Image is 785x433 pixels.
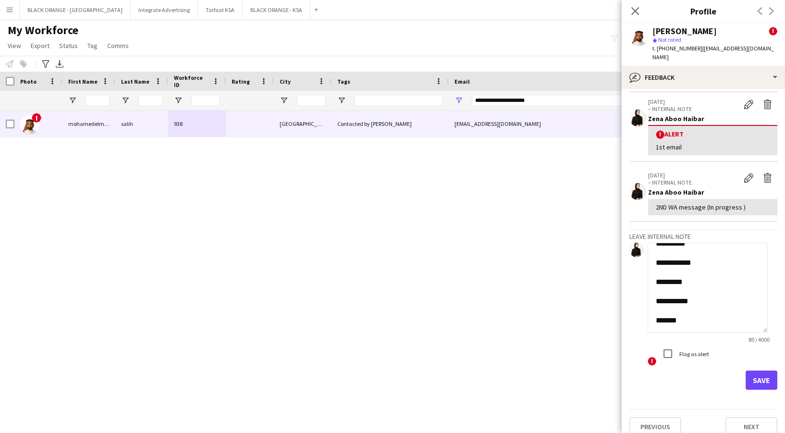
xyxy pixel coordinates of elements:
[648,357,656,366] span: !
[4,39,25,52] a: View
[131,0,198,19] button: Integrate Advertising
[652,45,702,52] span: t. [PHONE_NUMBER]
[8,23,78,37] span: My Workforce
[20,115,39,135] img: mohamedelmubarak salih
[40,58,51,70] app-action-btn: Advanced filters
[31,41,49,50] span: Export
[769,27,777,36] span: !
[355,95,443,106] input: Tags Filter Input
[297,95,326,106] input: City Filter Input
[648,98,739,105] p: [DATE]
[280,78,291,85] span: City
[20,78,37,85] span: Photo
[648,114,777,123] div: Zena Aboo Haibar
[32,113,41,123] span: !
[652,27,717,36] div: [PERSON_NAME]
[87,41,98,50] span: Tag
[138,95,162,106] input: Last Name Filter Input
[622,5,785,17] h3: Profile
[658,36,681,43] span: Not rated
[648,188,777,197] div: Zena Aboo Haibar
[68,78,98,85] span: First Name
[121,78,149,85] span: Last Name
[677,350,709,358] label: Flag as alert
[191,95,220,106] input: Workforce ID Filter Input
[198,0,243,19] button: Tarfaat KSA
[331,111,449,137] div: Contacted by [PERSON_NAME]
[62,111,115,137] div: mohamedelmubarak
[174,96,183,105] button: Open Filter Menu
[86,95,110,106] input: First Name Filter Input
[121,96,130,105] button: Open Filter Menu
[232,78,250,85] span: Rating
[741,336,777,343] span: 80 / 4000
[656,130,664,139] span: !
[648,172,739,179] p: [DATE]
[656,143,770,151] div: 1st email
[449,111,641,137] div: [EMAIL_ADDRESS][DOMAIN_NAME]
[243,0,310,19] button: BLACK ORANGE - KSA
[84,39,101,52] a: Tag
[55,39,82,52] a: Status
[656,203,770,211] div: 2ND WA message (In progress )
[54,58,65,70] app-action-btn: Export XLSX
[115,111,168,137] div: salih
[746,371,777,390] button: Save
[27,39,53,52] a: Export
[648,179,739,186] p: – INTERNAL NOTE
[68,96,77,105] button: Open Filter Menu
[652,45,774,61] span: | [EMAIL_ADDRESS][DOMAIN_NAME]
[337,78,350,85] span: Tags
[454,78,470,85] span: Email
[337,96,346,105] button: Open Filter Menu
[648,105,739,112] p: – INTERNAL NOTE
[174,74,209,88] span: Workforce ID
[59,41,78,50] span: Status
[472,95,635,106] input: Email Filter Input
[622,66,785,89] div: Feedback
[8,41,21,50] span: View
[656,130,770,139] div: Alert
[280,96,288,105] button: Open Filter Menu
[20,0,131,19] button: BLACK ORANGE - [GEOGRAPHIC_DATA]
[107,41,129,50] span: Comms
[274,111,331,137] div: [GEOGRAPHIC_DATA]
[168,111,226,137] div: 938
[454,96,463,105] button: Open Filter Menu
[103,39,133,52] a: Comms
[629,232,777,241] h3: Leave internal note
